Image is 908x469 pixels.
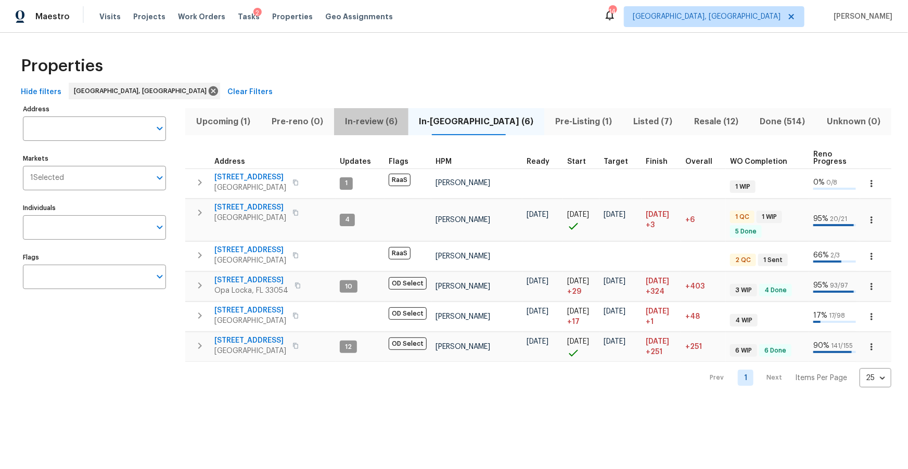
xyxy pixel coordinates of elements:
[813,179,825,186] span: 0 %
[760,346,790,355] span: 6 Done
[646,308,669,315] span: [DATE]
[152,269,167,284] button: Open
[389,277,427,290] span: OD Select
[646,220,655,230] span: +3
[567,158,595,165] div: Actual renovation start date
[567,286,581,297] span: + 29
[604,338,625,345] span: [DATE]
[813,312,827,319] span: 17 %
[214,213,286,223] span: [GEOGRAPHIC_DATA]
[681,332,726,362] td: 251 day(s) past target finish date
[436,283,490,290] span: [PERSON_NAME]
[152,220,167,234] button: Open
[214,346,286,356] span: [GEOGRAPHIC_DATA]
[436,253,490,260] span: [PERSON_NAME]
[813,282,828,289] span: 95 %
[23,254,166,260] label: Flags
[563,302,599,332] td: Project started 17 days late
[681,199,726,241] td: 6 day(s) past target finish date
[826,179,837,186] span: 0 / 8
[681,272,726,302] td: 403 day(s) past target finish date
[30,174,64,183] span: 1 Selected
[272,11,313,22] span: Properties
[567,211,589,218] span: [DATE]
[760,286,791,295] span: 4 Done
[731,227,761,236] span: 5 Done
[813,151,847,165] span: Reno Progress
[527,211,548,218] span: [DATE]
[567,317,580,327] span: + 17
[152,121,167,136] button: Open
[551,114,617,129] span: Pre-Listing (1)
[813,342,829,349] span: 90 %
[527,158,559,165] div: Earliest renovation start date (first business day after COE or Checkout)
[567,308,589,315] span: [DATE]
[604,158,628,165] span: Target
[823,114,886,129] span: Unknown (0)
[642,272,681,302] td: Scheduled to finish 324 day(s) late
[731,213,753,222] span: 1 QC
[341,215,354,224] span: 4
[214,275,288,285] span: [STREET_ADDRESS]
[830,252,840,258] span: 2 / 3
[681,302,726,332] td: 48 day(s) past target finish date
[214,316,286,326] span: [GEOGRAPHIC_DATA]
[830,282,848,289] span: 93 / 97
[860,364,891,392] div: 25
[642,199,681,241] td: Scheduled to finish 3 day(s) late
[642,332,681,362] td: Scheduled to finish 251 day(s) late
[646,278,669,285] span: [DATE]
[829,11,892,22] span: [PERSON_NAME]
[214,172,286,183] span: [STREET_ADDRESS]
[21,86,61,99] span: Hide filters
[23,155,166,162] label: Markets
[340,114,402,129] span: In-review (6)
[731,256,755,265] span: 2 QC
[646,158,677,165] div: Projected renovation finish date
[604,158,637,165] div: Target renovation project end date
[214,158,245,165] span: Address
[527,158,549,165] span: Ready
[21,61,103,71] span: Properties
[730,158,787,165] span: WO Completion
[700,368,891,387] nav: Pagination Navigation
[646,317,654,327] span: +1
[642,302,681,332] td: Scheduled to finish 1 day(s) late
[35,11,70,22] span: Maestro
[99,11,121,22] span: Visits
[813,215,828,223] span: 95 %
[646,347,662,357] span: +251
[341,179,352,188] span: 1
[389,174,411,186] span: RaaS
[731,183,754,191] span: 1 WIP
[214,305,286,316] span: [STREET_ADDRESS]
[685,158,722,165] div: Days past target finish date
[340,158,371,165] span: Updates
[214,255,286,266] span: [GEOGRAPHIC_DATA]
[738,370,753,386] a: Goto page 1
[238,13,260,20] span: Tasks
[831,343,853,349] span: 141 / 155
[389,158,408,165] span: Flags
[629,114,677,129] span: Listed (7)
[731,286,756,295] span: 3 WIP
[646,158,668,165] span: Finish
[830,216,847,222] span: 20 / 21
[604,211,625,218] span: [DATE]
[685,343,702,350] span: +251
[563,272,599,302] td: Project started 29 days late
[389,307,427,320] span: OD Select
[813,252,829,259] span: 66 %
[567,338,589,345] span: [DATE]
[731,346,756,355] span: 6 WIP
[133,11,165,22] span: Projects
[214,202,286,213] span: [STREET_ADDRESS]
[191,114,255,129] span: Upcoming (1)
[436,179,490,187] span: [PERSON_NAME]
[759,256,787,265] span: 1 Sent
[325,11,393,22] span: Geo Assignments
[253,8,262,18] div: 2
[23,205,166,211] label: Individuals
[829,312,845,319] span: 17 / 98
[604,308,625,315] span: [DATE]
